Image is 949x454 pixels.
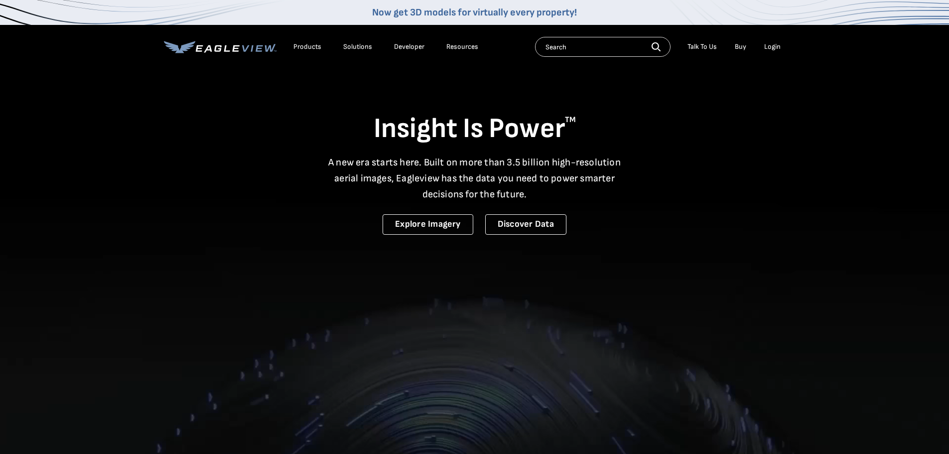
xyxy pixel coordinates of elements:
div: Solutions [343,42,372,51]
div: Resources [446,42,478,51]
sup: TM [565,115,576,125]
input: Search [535,37,671,57]
a: Explore Imagery [383,214,473,235]
div: Login [764,42,781,51]
a: Discover Data [485,214,566,235]
a: Developer [394,42,424,51]
a: Now get 3D models for virtually every property! [372,6,577,18]
p: A new era starts here. Built on more than 3.5 billion high-resolution aerial images, Eagleview ha... [322,154,627,202]
div: Talk To Us [687,42,717,51]
h1: Insight Is Power [164,112,786,147]
div: Products [293,42,321,51]
a: Buy [735,42,746,51]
